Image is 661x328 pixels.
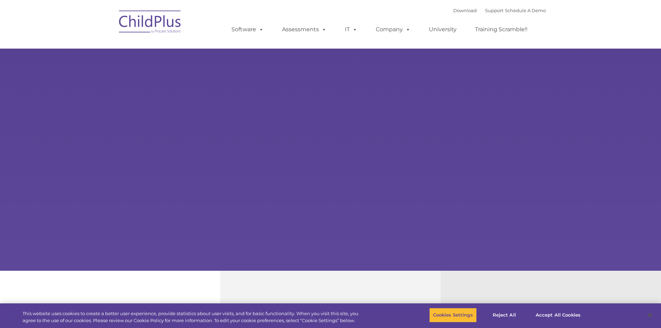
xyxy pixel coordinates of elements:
a: Software [224,23,271,36]
button: Close [642,308,658,323]
a: Support [485,8,503,13]
div: This website uses cookies to create a better user experience, provide statistics about user visit... [23,310,364,324]
a: University [422,23,464,36]
a: Schedule A Demo [505,8,546,13]
button: Cookies Settings [429,308,477,322]
a: IT [338,23,364,36]
font: | [453,8,546,13]
a: Training Scramble!! [468,23,534,36]
a: Company [369,23,417,36]
a: Download [453,8,477,13]
img: ChildPlus by Procare Solutions [116,6,185,40]
button: Reject All [483,308,526,322]
button: Accept All Cookies [532,308,584,322]
a: Assessments [275,23,333,36]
